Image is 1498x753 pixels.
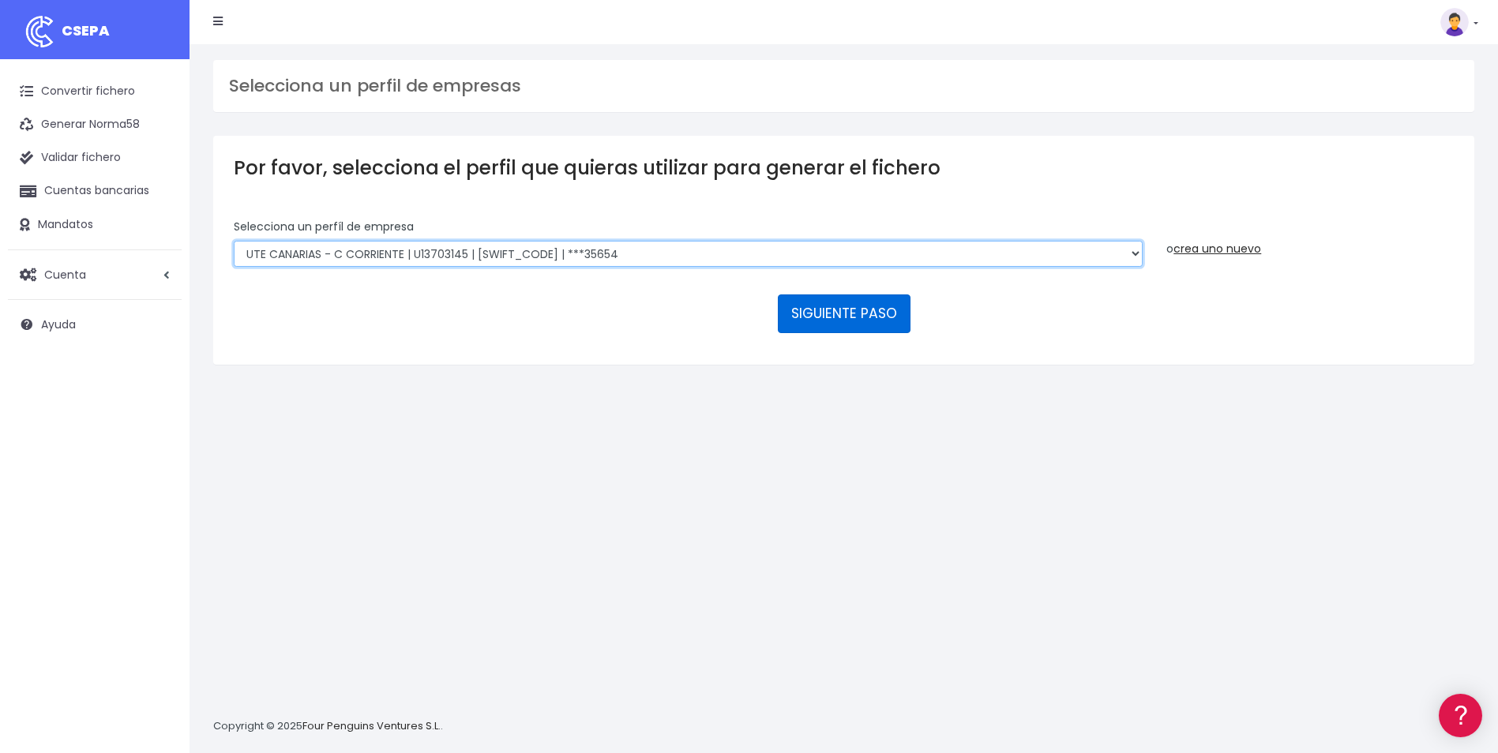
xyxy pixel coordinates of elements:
div: Convertir ficheros [16,174,300,189]
div: Información general [16,110,300,125]
div: o [1166,219,1454,257]
a: Perfiles de empresas [16,273,300,298]
button: SIGUIENTE PASO [778,294,910,332]
a: Convertir fichero [8,75,182,108]
a: Cuentas bancarias [8,174,182,208]
a: Validar fichero [8,141,182,174]
a: General [16,339,300,363]
p: Copyright © 2025 . [213,718,443,735]
a: POWERED BY ENCHANT [217,455,304,470]
a: Videotutoriales [16,249,300,273]
a: Mandatos [8,208,182,242]
img: profile [1440,8,1469,36]
img: logo [20,12,59,51]
div: Facturación [16,313,300,328]
a: Ayuda [8,308,182,341]
button: Contáctanos [16,422,300,450]
a: Four Penguins Ventures S.L. [302,718,441,733]
a: Generar Norma58 [8,108,182,141]
span: CSEPA [62,21,110,40]
div: Programadores [16,379,300,394]
a: Cuenta [8,258,182,291]
a: Problemas habituales [16,224,300,249]
label: Selecciona un perfíl de empresa [234,219,414,235]
a: API [16,403,300,428]
a: Información general [16,134,300,159]
span: Cuenta [44,266,86,282]
span: Ayuda [41,317,76,332]
h3: Selecciona un perfil de empresas [229,76,1459,96]
a: crea uno nuevo [1173,241,1261,257]
h3: Por favor, selecciona el perfil que quieras utilizar para generar el fichero [234,156,1454,179]
a: Formatos [16,200,300,224]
